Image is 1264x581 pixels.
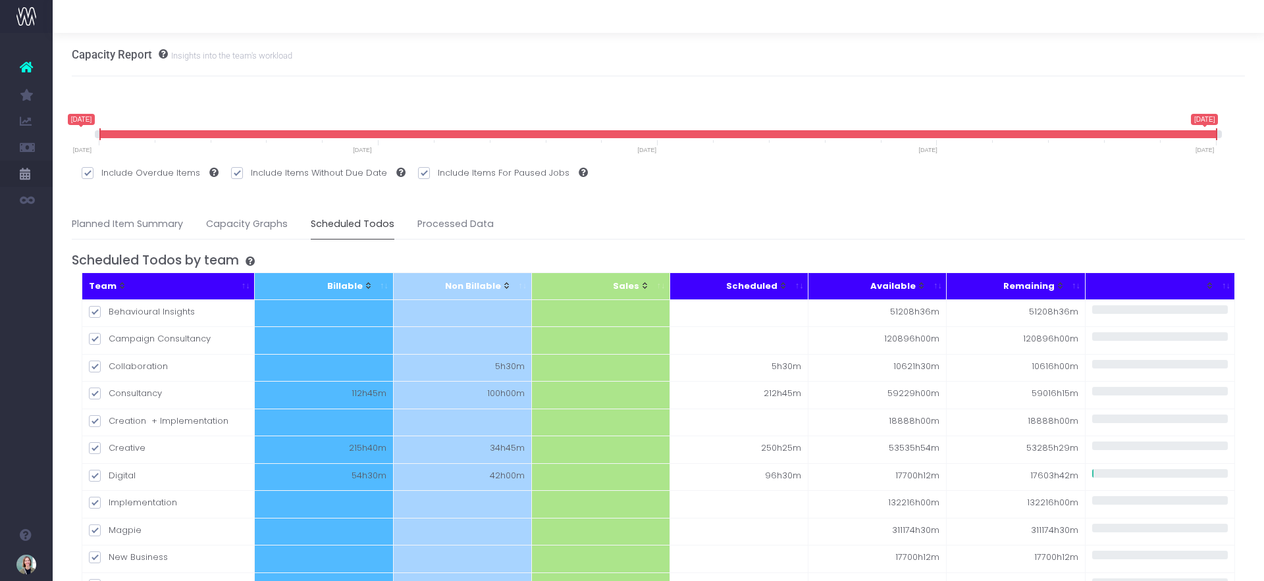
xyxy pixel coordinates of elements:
[72,209,183,240] a: Planned Item Summary
[418,166,588,180] label: Include Items For Paused Jobs
[532,273,670,299] th: Sales: activate to sort column ascending
[917,147,939,153] span: [DATE]
[808,409,947,436] td: 18888h00m
[1086,273,1236,299] th: : activate to sort column ascending
[400,280,512,293] div: Non Billable
[947,409,1085,436] td: 18888h00m
[947,299,1085,327] td: 51208h36m
[1194,147,1216,153] span: [DATE]
[808,490,947,518] td: 132216h00m
[808,545,947,572] td: 17700h12m
[89,415,248,428] label: Creation + Implementation
[947,490,1085,518] td: 132216h00m
[89,524,248,537] label: Magpie
[394,381,532,409] td: 100h00m
[68,114,95,124] span: [DATE]
[72,253,1246,268] h4: Scheduled Todos by team
[670,354,808,382] td: 5h30m
[89,551,248,564] label: New Business
[394,273,532,299] th: Non Billable: activate to sort column ascending
[351,147,373,153] span: [DATE]
[417,209,494,240] a: Processed Data
[231,166,406,180] label: Include Items Without Due Date
[815,280,926,293] div: Available
[255,436,393,463] td: 215h40m
[670,381,808,409] td: 212h45m
[808,273,947,299] th: Available: activate to sort column ascending
[953,280,1065,293] div: Remaining
[808,463,947,491] td: 17700h12m
[808,354,947,382] td: 10621h30m
[394,354,532,382] td: 5h30m
[82,273,255,299] th: Team: activate to sort column ascending
[947,518,1085,545] td: 311174h30m
[89,469,248,482] label: Digital
[539,280,650,293] div: Sales
[72,48,292,61] h3: Capacity Report
[89,280,235,293] div: Team
[255,463,393,491] td: 54h30m
[947,354,1085,382] td: 10616h00m
[947,273,1085,299] th: Remaining: activate to sort column ascending
[82,166,219,180] label: Include Overdue Items
[168,48,292,61] small: Insights into the team's workload
[89,360,248,373] label: Collaboration
[394,463,532,491] td: 42h00m
[947,463,1085,491] td: 17603h42m
[89,305,248,318] label: Behavioural Insights
[261,280,373,293] div: Billable
[636,147,658,153] span: [DATE]
[670,463,808,491] td: 96h30m
[947,545,1085,572] td: 17700h12m
[808,381,947,409] td: 59229h00m
[947,381,1085,409] td: 59016h15m
[89,387,248,400] label: Consultancy
[89,496,248,509] label: Implementation
[89,442,248,455] label: Creative
[670,436,808,463] td: 250h25m
[71,147,93,153] span: [DATE]
[16,555,36,574] img: images/default_profile_image.png
[89,332,248,345] label: Campaign Consultancy
[947,326,1085,354] td: 120896h00m
[255,381,393,409] td: 112h45m
[808,436,947,463] td: 53535h54m
[206,209,288,240] a: Capacity Graphs
[808,518,947,545] td: 311174h30m
[808,326,947,354] td: 120896h00m
[255,273,393,299] th: Billable: activate to sort column ascending
[1191,114,1218,124] span: [DATE]
[394,436,532,463] td: 34h45m
[808,299,947,327] td: 51208h36m
[670,273,808,299] th: Scheduled: activate to sort column ascending
[947,436,1085,463] td: 53285h29m
[311,209,394,240] a: Scheduled Todos
[677,280,788,293] div: Scheduled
